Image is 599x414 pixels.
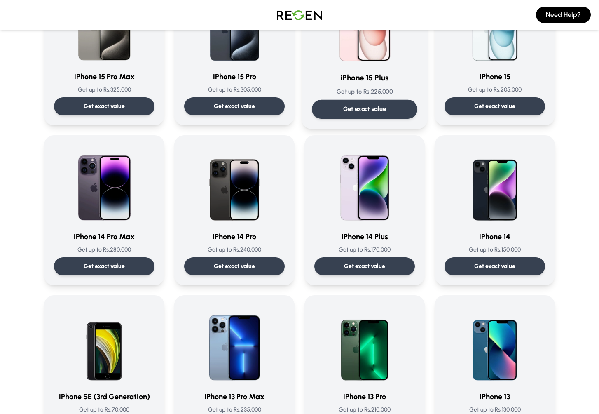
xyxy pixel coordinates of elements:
[312,87,417,96] p: Get up to Rs: 225,000
[214,102,255,111] p: Get exact value
[314,231,415,242] h3: iPhone 14 Plus
[184,391,285,402] h3: iPhone 13 Pro Max
[343,105,386,113] p: Get exact value
[474,102,515,111] p: Get exact value
[445,406,545,414] p: Get up to Rs: 130,000
[445,231,545,242] h3: iPhone 14
[54,406,154,414] p: Get up to Rs: 70,000
[455,145,534,224] img: iPhone 14
[54,86,154,94] p: Get up to Rs: 325,000
[474,262,515,271] p: Get exact value
[184,86,285,94] p: Get up to Rs: 305,000
[344,262,385,271] p: Get exact value
[184,406,285,414] p: Get up to Rs: 235,000
[54,71,154,82] h3: iPhone 15 Pro Max
[445,71,545,82] h3: iPhone 15
[271,3,328,26] img: Logo
[314,406,415,414] p: Get up to Rs: 210,000
[195,145,274,224] img: iPhone 14 Pro
[445,86,545,94] p: Get up to Rs: 205,000
[54,391,154,402] h3: iPhone SE (3rd Generation)
[325,145,404,224] img: iPhone 14 Plus
[325,305,404,384] img: iPhone 13 Pro
[184,71,285,82] h3: iPhone 15 Pro
[184,246,285,254] p: Get up to Rs: 240,000
[312,72,417,84] h3: iPhone 15 Plus
[536,7,591,23] button: Need Help?
[65,145,144,224] img: iPhone 14 Pro Max
[184,231,285,242] h3: iPhone 14 Pro
[445,391,545,402] h3: iPhone 13
[54,231,154,242] h3: iPhone 14 Pro Max
[195,305,274,384] img: iPhone 13 Pro Max
[65,305,144,384] img: iPhone SE (3rd Generation)
[84,262,125,271] p: Get exact value
[314,246,415,254] p: Get up to Rs: 170,000
[455,305,534,384] img: iPhone 13
[54,246,154,254] p: Get up to Rs: 280,000
[445,246,545,254] p: Get up to Rs: 150,000
[84,102,125,111] p: Get exact value
[314,391,415,402] h3: iPhone 13 Pro
[214,262,255,271] p: Get exact value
